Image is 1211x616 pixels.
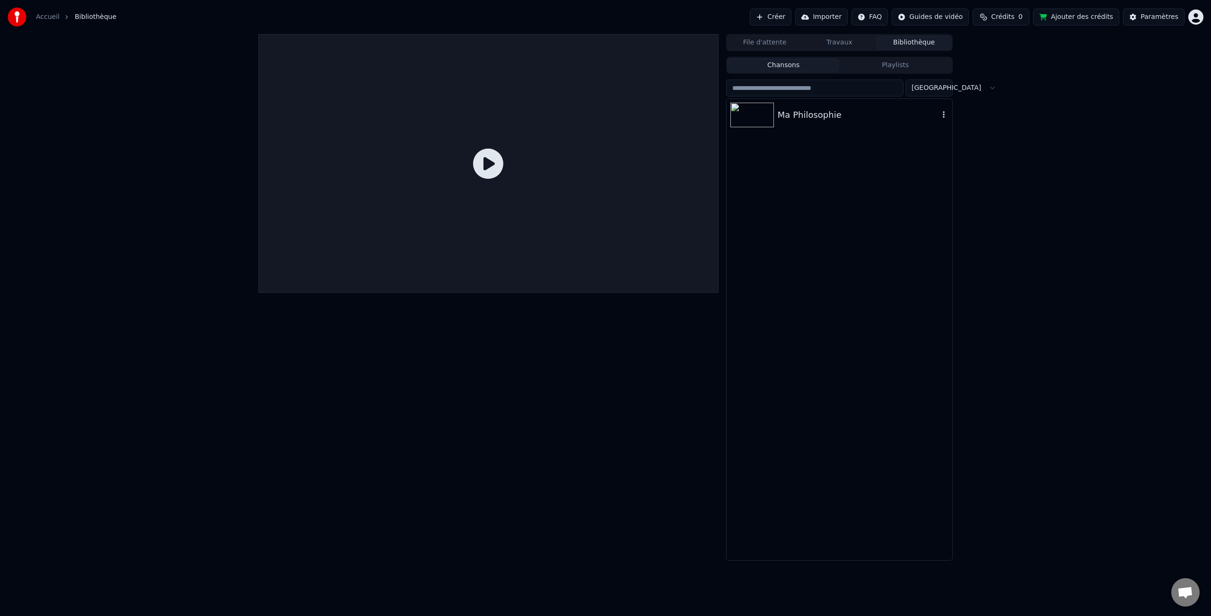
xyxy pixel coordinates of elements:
div: Ma Philosophie [778,108,939,122]
button: Travaux [802,36,877,50]
a: Accueil [36,12,60,22]
span: Crédits [991,12,1014,22]
span: 0 [1018,12,1023,22]
nav: breadcrumb [36,12,116,22]
button: Ajouter des crédits [1033,9,1119,26]
button: Paramètres [1123,9,1185,26]
button: Bibliothèque [877,36,951,50]
span: [GEOGRAPHIC_DATA] [912,83,981,93]
img: youka [8,8,26,26]
div: Ouvrir le chat [1171,578,1200,607]
button: File d'attente [728,36,802,50]
button: Chansons [728,59,840,72]
button: FAQ [851,9,888,26]
button: Créer [750,9,791,26]
button: Importer [795,9,848,26]
div: Paramètres [1141,12,1178,22]
button: Playlists [839,59,951,72]
span: Bibliothèque [75,12,116,22]
button: Crédits0 [973,9,1029,26]
button: Guides de vidéo [892,9,969,26]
